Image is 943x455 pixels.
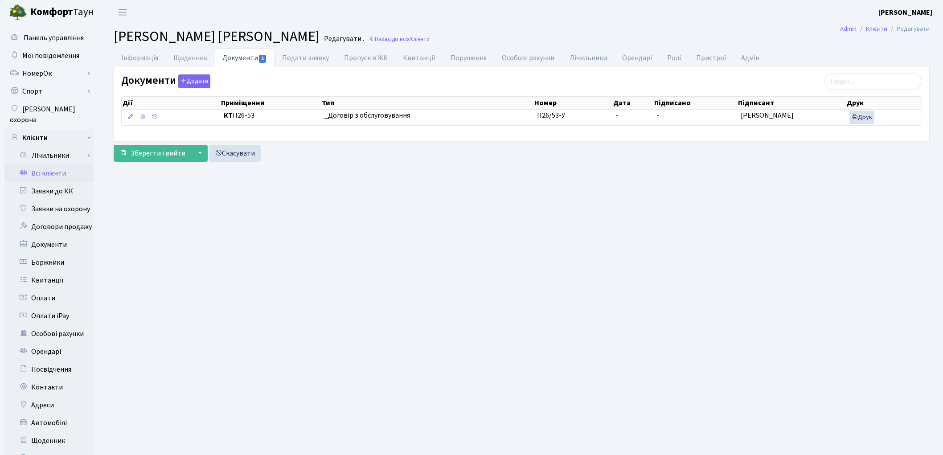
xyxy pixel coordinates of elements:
a: Лічильники [562,49,615,67]
th: Друк [846,97,922,109]
a: Щоденник [4,432,94,450]
a: Адреси [4,396,94,414]
b: Комфорт [30,5,73,19]
a: Посвідчення [4,361,94,378]
a: Мої повідомлення [4,47,94,65]
span: 1 [259,55,266,63]
a: Клієнти [866,24,887,33]
b: [PERSON_NAME] [878,8,932,17]
a: Договори продажу [4,218,94,236]
a: Клієнти [4,129,94,147]
a: Інформація [114,49,166,67]
label: Документи [121,74,210,88]
a: Орендарі [615,49,660,67]
span: Таун [30,5,94,20]
a: Заявки на охорону [4,200,94,218]
a: Контакти [4,378,94,396]
span: П26/53-У [537,111,565,120]
input: Пошук... [824,73,921,90]
button: Документи [178,74,210,88]
th: Підписант [737,97,846,109]
th: Підписано [653,97,738,109]
a: Скасувати [209,145,261,162]
span: П26-53 [224,111,317,121]
a: Особові рахунки [494,49,562,67]
a: Подати заявку [275,49,336,67]
a: Квитанції [395,49,443,67]
a: Друк [849,111,874,124]
th: Приміщення [220,97,321,109]
a: Квитанції [4,271,94,289]
a: Лічильники [10,147,94,164]
a: Пропуск в ЖК [336,49,395,67]
a: Документи [215,49,275,67]
a: Назад до всіхКлієнти [369,35,430,43]
button: Зберегти і вийти [114,145,191,162]
a: Додати [176,73,210,89]
a: Щоденник [166,49,215,67]
th: Дії [122,97,220,109]
span: - [656,111,659,120]
span: [PERSON_NAME] [PERSON_NAME] [114,26,320,47]
button: Переключити навігацію [111,5,134,20]
th: Тип [321,97,533,109]
a: Документи [4,236,94,254]
a: Автомобілі [4,414,94,432]
a: Спорт [4,82,94,100]
span: - [616,111,619,120]
a: Порушення [443,49,494,67]
a: Всі клієнти [4,164,94,182]
a: Особові рахунки [4,325,94,343]
nav: breadcrumb [827,20,943,38]
small: Редагувати . [322,35,364,43]
span: Клієнти [410,35,430,43]
a: Оплати [4,289,94,307]
span: Зберегти і вийти [131,148,185,158]
span: Мої повідомлення [22,51,79,61]
span: Панель управління [24,33,84,43]
li: Редагувати [887,24,930,34]
span: _Договір з обслуговування [324,111,530,121]
a: Admin [840,24,857,33]
a: Орендарі [4,343,94,361]
a: Адмін [734,49,767,67]
th: Номер [533,97,612,109]
a: Панель управління [4,29,94,47]
a: Боржники [4,254,94,271]
a: Ролі [660,49,689,67]
a: [PERSON_NAME] [878,7,932,18]
a: [PERSON_NAME] охорона [4,100,94,129]
b: КТ [224,111,233,120]
a: Заявки до КК [4,182,94,200]
span: [PERSON_NAME] [741,111,794,120]
th: Дата [612,97,653,109]
a: НомерОк [4,65,94,82]
a: Пристрої [689,49,734,67]
a: Оплати iPay [4,307,94,325]
img: logo.png [9,4,27,21]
